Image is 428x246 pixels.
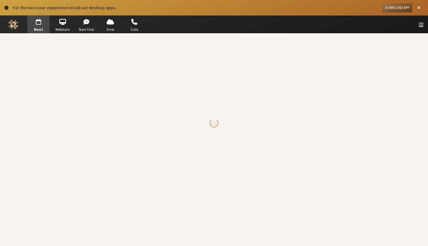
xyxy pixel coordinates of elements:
button: Close alert [414,3,424,12]
span: Meet [27,27,49,32]
span: Webinars [51,27,74,32]
img: Iotum [9,20,18,29]
span: Team Chat [75,27,98,32]
button: Download App [382,3,412,12]
button: Logo [2,16,24,33]
span: Drive [99,27,121,32]
div: For the best user experience install our desktop apps. [13,4,378,11]
span: Calls [123,27,146,32]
